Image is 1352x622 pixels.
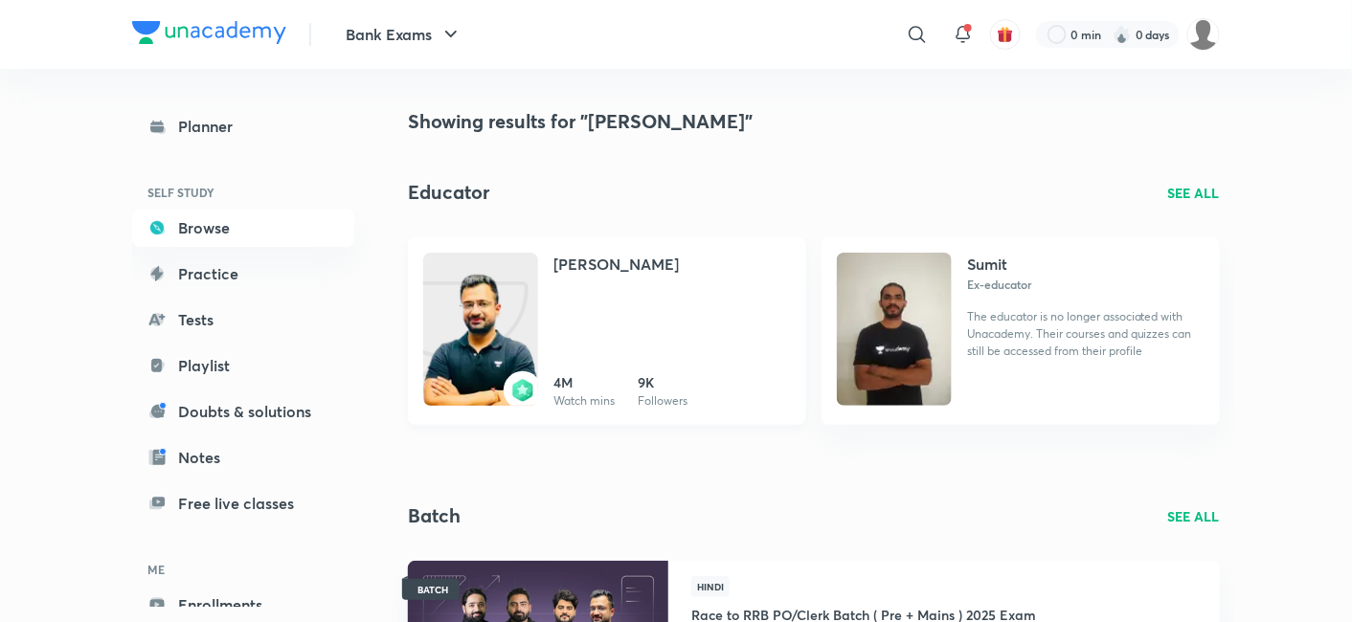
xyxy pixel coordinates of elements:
[132,553,354,586] h6: ME
[423,272,538,425] img: Unacademy
[638,392,687,410] p: Followers
[408,501,461,530] h2: Batch
[553,253,679,276] h4: [PERSON_NAME]
[132,392,354,431] a: Doubts & solutions
[967,308,1205,360] p: The educator is no longer associated with Unacademy. Their courses and quizzes can still be acces...
[132,346,354,385] a: Playlist
[132,209,354,247] a: Browse
[511,379,534,402] img: badge
[408,237,806,425] a: Unacademybadge[PERSON_NAME]4MWatch mins9KFollowers
[837,253,952,406] img: Unacademy
[408,107,1220,136] h4: Showing results for "[PERSON_NAME]"
[990,19,1021,50] button: avatar
[691,576,730,597] span: Hindi
[132,176,354,209] h6: SELF STUDY
[132,21,286,44] img: Company Logo
[822,237,1220,425] a: UnacademySumitEx-educatorThe educator is no longer associated with Unacademy. Their courses and q...
[132,484,354,522] a: Free live classes
[997,26,1014,43] img: avatar
[1168,506,1220,526] a: SEE ALL
[417,585,448,594] span: BATCH
[553,392,615,410] p: Watch mins
[132,255,354,293] a: Practice
[967,253,1007,276] h4: Sumit
[638,372,687,392] h6: 9K
[1187,18,1220,51] img: Drishti Chauhan
[132,21,286,49] a: Company Logo
[132,107,354,145] a: Planner
[1168,183,1220,203] a: SEE ALL
[132,438,354,477] a: Notes
[1113,25,1132,44] img: streak
[967,276,1205,293] h6: Ex-educator
[553,372,615,392] h6: 4M
[334,15,474,54] button: Bank Exams
[408,178,489,207] h2: Educator
[132,300,354,339] a: Tests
